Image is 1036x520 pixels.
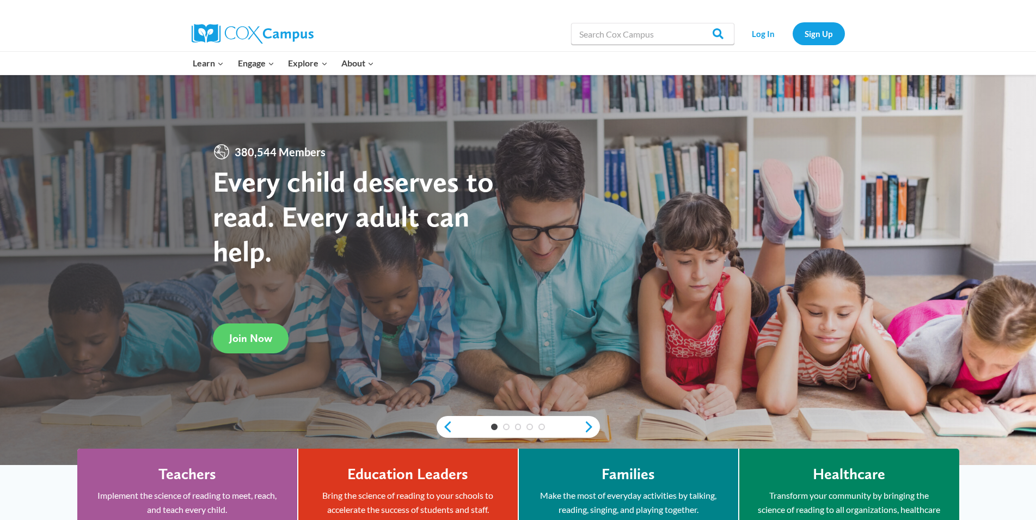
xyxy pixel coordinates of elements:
[491,424,498,430] a: 1
[571,23,734,45] input: Search Cox Campus
[535,488,722,516] p: Make the most of everyday activities by talking, reading, singing, and playing together.
[315,488,501,516] p: Bring the science of reading to your schools to accelerate the success of students and staff.
[288,56,327,70] span: Explore
[230,143,330,161] span: 380,544 Members
[538,424,545,430] a: 5
[213,164,494,268] strong: Every child deserves to read. Every adult can help.
[94,488,281,516] p: Implement the science of reading to meet, reach, and teach every child.
[437,416,600,438] div: content slider buttons
[347,465,468,484] h4: Education Leaders
[186,52,381,75] nav: Primary Navigation
[526,424,533,430] a: 4
[793,22,845,45] a: Sign Up
[229,332,272,345] span: Join Now
[740,22,845,45] nav: Secondary Navigation
[437,420,453,433] a: previous
[192,24,314,44] img: Cox Campus
[238,56,274,70] span: Engage
[341,56,374,70] span: About
[193,56,224,70] span: Learn
[503,424,510,430] a: 2
[213,323,289,353] a: Join Now
[740,22,787,45] a: Log In
[602,465,655,484] h4: Families
[158,465,216,484] h4: Teachers
[813,465,885,484] h4: Healthcare
[515,424,522,430] a: 3
[584,420,600,433] a: next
